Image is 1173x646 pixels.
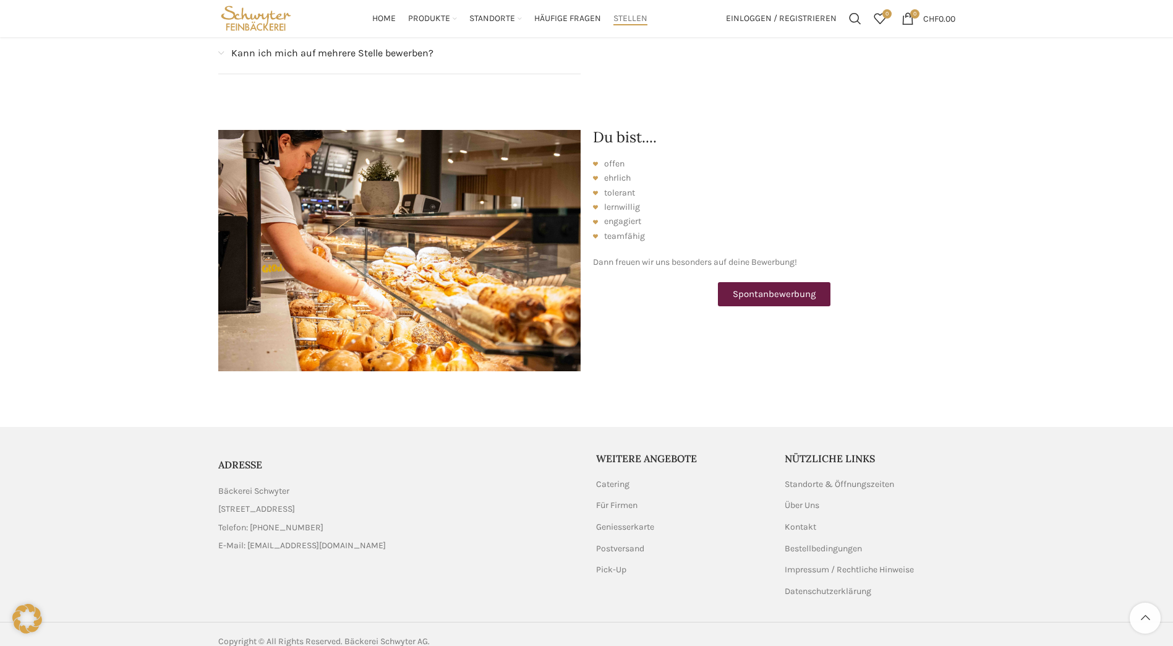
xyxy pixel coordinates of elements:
[882,9,892,19] span: 0
[218,539,386,553] span: E-Mail: [EMAIL_ADDRESS][DOMAIN_NAME]
[596,478,631,491] a: Catering
[718,282,830,306] a: Spontanbewerbung
[720,6,843,31] a: Einloggen / Registrieren
[596,521,655,533] a: Geniesserkarte
[785,521,817,533] a: Kontakt
[868,6,892,31] div: Meine Wunschliste
[604,157,625,171] span: offen
[613,6,647,31] a: Stellen
[785,452,955,465] h5: Nützliche Links
[596,543,646,555] a: Postversand
[218,12,294,23] a: Site logo
[843,6,868,31] a: Suchen
[604,200,640,214] span: lernwillig
[604,171,631,185] span: ehrlich
[218,484,289,498] span: Bäckerei Schwyter
[785,499,821,512] a: Über Uns
[596,499,639,512] a: Für Firmen
[534,6,601,31] a: Häufige Fragen
[604,186,635,200] span: tolerant
[469,13,515,25] span: Standorte
[593,130,955,145] h2: Du bist....
[408,13,450,25] span: Produkte
[733,290,816,299] span: Spontanbewerbung
[534,13,601,25] span: Häufige Fragen
[218,502,295,516] span: [STREET_ADDRESS]
[726,14,837,23] span: Einloggen / Registrieren
[604,230,645,243] span: teamfähig
[596,564,628,576] a: Pick-Up
[613,13,647,25] span: Stellen
[910,9,919,19] span: 0
[1130,603,1161,634] a: Scroll to top button
[231,45,433,61] span: Kann ich mich auf mehrere Stelle bewerben?
[218,459,262,471] span: ADRESSE
[785,478,895,491] a: Standorte & Öffnungszeiten
[868,6,892,31] a: 0
[785,543,863,555] a: Bestellbedingungen
[604,215,641,228] span: engagiert
[923,13,955,24] bdi: 0.00
[218,521,578,535] a: List item link
[596,452,767,465] h5: Weitere Angebote
[408,6,457,31] a: Produkte
[785,585,872,598] a: Datenschutzerklärung
[923,13,939,24] span: CHF
[300,6,719,31] div: Main navigation
[372,13,396,25] span: Home
[593,256,955,269] p: Dann freuen wir uns besonders auf deine Bewerbung!
[895,6,962,31] a: 0 CHF0.00
[469,6,522,31] a: Standorte
[785,564,915,576] a: Impressum / Rechtliche Hinweise
[372,6,396,31] a: Home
